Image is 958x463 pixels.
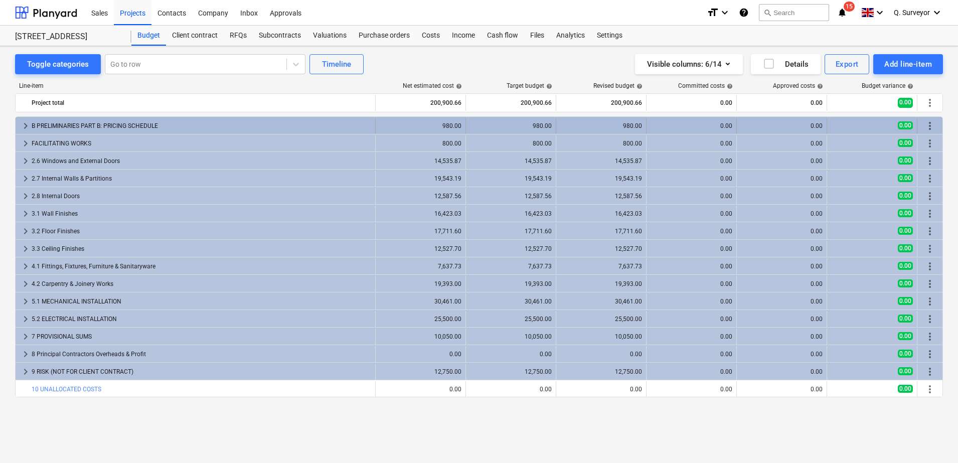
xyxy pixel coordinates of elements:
div: Net estimated cost [403,82,462,89]
a: Purchase orders [353,26,416,46]
div: Revised budget [593,82,643,89]
span: help [725,83,733,89]
span: 0.00 [898,98,913,107]
div: 19,543.19 [470,175,552,182]
div: Export [836,58,859,71]
span: keyboard_arrow_right [20,260,32,272]
div: 0.00 [741,193,823,200]
div: Valuations [307,26,353,46]
a: Client contract [166,26,224,46]
div: Project total [32,95,371,111]
span: 0.00 [898,227,913,235]
div: Timeline [322,58,351,71]
div: 0.00 [651,95,732,111]
a: RFQs [224,26,253,46]
div: 0.00 [741,245,823,252]
div: 0.00 [741,210,823,217]
span: help [454,83,462,89]
div: Analytics [550,26,591,46]
span: More actions [924,120,936,132]
div: 0.00 [651,298,732,305]
span: help [634,83,643,89]
i: Knowledge base [739,7,749,19]
div: 200,900.66 [560,95,642,111]
span: 0.00 [898,385,913,393]
span: 0.00 [898,367,913,375]
span: More actions [924,295,936,307]
div: 0.00 [741,158,823,165]
div: Budget variance [862,82,913,89]
div: 0.00 [741,280,823,287]
div: 12,587.56 [380,193,461,200]
div: 12,527.70 [560,245,642,252]
div: 16,423.03 [560,210,642,217]
span: 0.00 [898,139,913,147]
div: 12,750.00 [560,368,642,375]
div: 0.00 [651,210,732,217]
div: 0.00 [651,245,732,252]
span: keyboard_arrow_right [20,331,32,343]
div: Files [524,26,550,46]
span: More actions [924,313,936,325]
div: 12,587.56 [560,193,642,200]
span: keyboard_arrow_right [20,137,32,149]
div: Details [763,58,809,71]
button: Add line-item [873,54,943,74]
button: Visible columns:6/14 [635,54,743,74]
div: 17,711.60 [560,228,642,235]
button: Search [759,4,829,21]
span: keyboard_arrow_right [20,366,32,378]
div: 0.00 [651,368,732,375]
a: Cash flow [481,26,524,46]
span: help [544,83,552,89]
span: help [815,83,823,89]
button: Toggle categories [15,54,101,74]
div: 5.1 MECHANICAL INSTALLATION [32,293,371,310]
div: 0.00 [651,263,732,270]
div: Visible columns : 6/14 [647,58,731,71]
div: Toggle categories [27,58,89,71]
div: 0.00 [651,158,732,165]
div: 800.00 [560,140,642,147]
div: 12,750.00 [380,368,461,375]
div: 10,050.00 [560,333,642,340]
div: 0.00 [741,386,823,393]
div: 200,900.66 [470,95,552,111]
span: keyboard_arrow_right [20,243,32,255]
div: 0.00 [651,351,732,358]
div: 0.00 [651,175,732,182]
span: keyboard_arrow_right [20,190,32,202]
i: format_size [707,7,719,19]
div: 0.00 [380,351,461,358]
div: 980.00 [380,122,461,129]
span: More actions [924,190,936,202]
div: 0.00 [741,298,823,305]
div: 0.00 [741,140,823,147]
span: More actions [924,278,936,290]
button: Timeline [309,54,364,74]
div: 9 RISK (NOT FOR CLIENT CONTRACT) [32,364,371,380]
div: 0.00 [470,351,552,358]
div: 800.00 [470,140,552,147]
div: 4.1 Fittings, Fixtures, Furniture & Sanitaryware [32,258,371,274]
span: 0.00 [898,121,913,129]
span: keyboard_arrow_right [20,208,32,220]
span: 0.00 [898,174,913,182]
span: 0.00 [898,262,913,270]
div: 14,535.87 [380,158,461,165]
a: Settings [591,26,628,46]
span: keyboard_arrow_right [20,155,32,167]
a: Budget [131,26,166,46]
a: Costs [416,26,446,46]
div: 3.1 Wall Finishes [32,206,371,222]
div: Committed costs [678,82,733,89]
span: keyboard_arrow_right [20,295,32,307]
span: More actions [924,155,936,167]
span: 0.00 [898,297,913,305]
div: 19,393.00 [470,280,552,287]
div: 12,527.70 [380,245,461,252]
div: [STREET_ADDRESS] [15,32,119,42]
a: Income [446,26,481,46]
